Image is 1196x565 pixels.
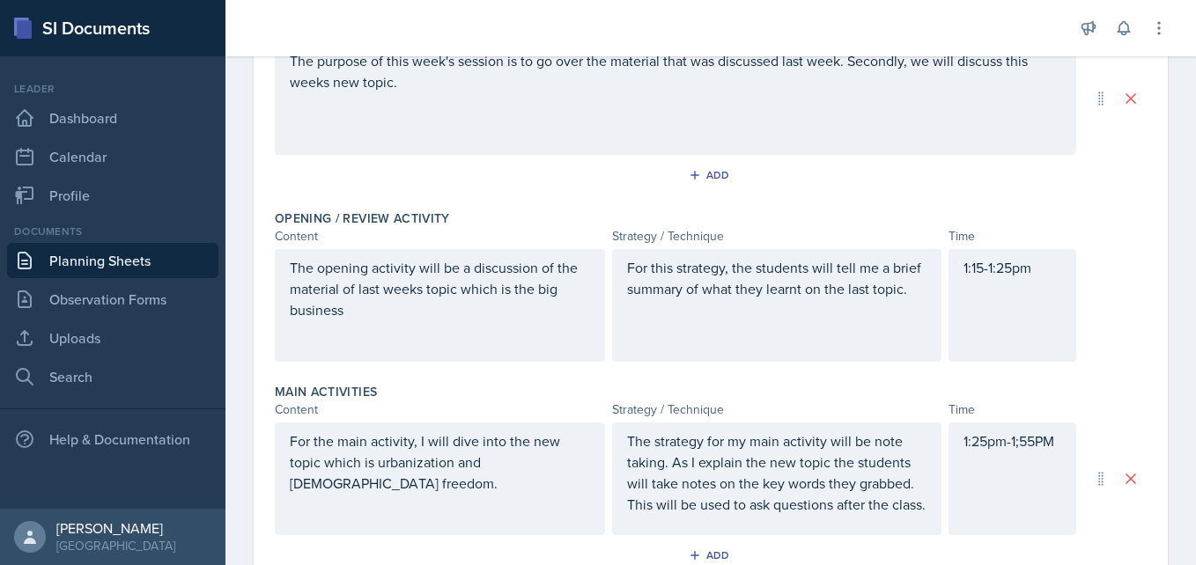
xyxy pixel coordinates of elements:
div: Help & Documentation [7,422,218,457]
label: Opening / Review Activity [275,209,450,227]
p: The opening activity will be a discussion of the material of last weeks topic which is the big bu... [290,257,590,320]
p: The strategy for my main activity will be note taking. As I explain the new topic the students wi... [627,430,927,515]
a: Observation Forms [7,282,218,317]
p: 1:15-1:25pm [963,257,1061,278]
div: Add [692,168,730,182]
p: For the main activity, I will dive into the new topic which is urbanization and [DEMOGRAPHIC_DATA... [290,430,590,494]
p: The purpose of this week's session is to go over the material that was discussed last week. Secon... [290,50,1061,92]
div: Content [275,400,605,419]
div: Content [275,227,605,246]
div: Strategy / Technique [612,400,942,419]
div: Time [949,227,1076,246]
a: Planning Sheets [7,243,218,278]
div: Strategy / Technique [612,227,942,246]
div: [PERSON_NAME] [56,519,175,537]
label: Main Activities [275,383,377,400]
div: Add [692,548,730,562]
a: Search [7,359,218,394]
div: Leader [7,81,218,97]
a: Profile [7,178,218,213]
button: Add [683,162,740,188]
p: 1:25pm-1;55PM [963,430,1061,451]
div: Time [949,400,1076,419]
div: [GEOGRAPHIC_DATA] [56,537,175,554]
a: Uploads [7,320,218,356]
a: Dashboard [7,100,218,136]
a: Calendar [7,139,218,174]
p: For this strategy, the students will tell me a brief summary of what they learnt on the last topic. [627,257,927,299]
div: Documents [7,224,218,239]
